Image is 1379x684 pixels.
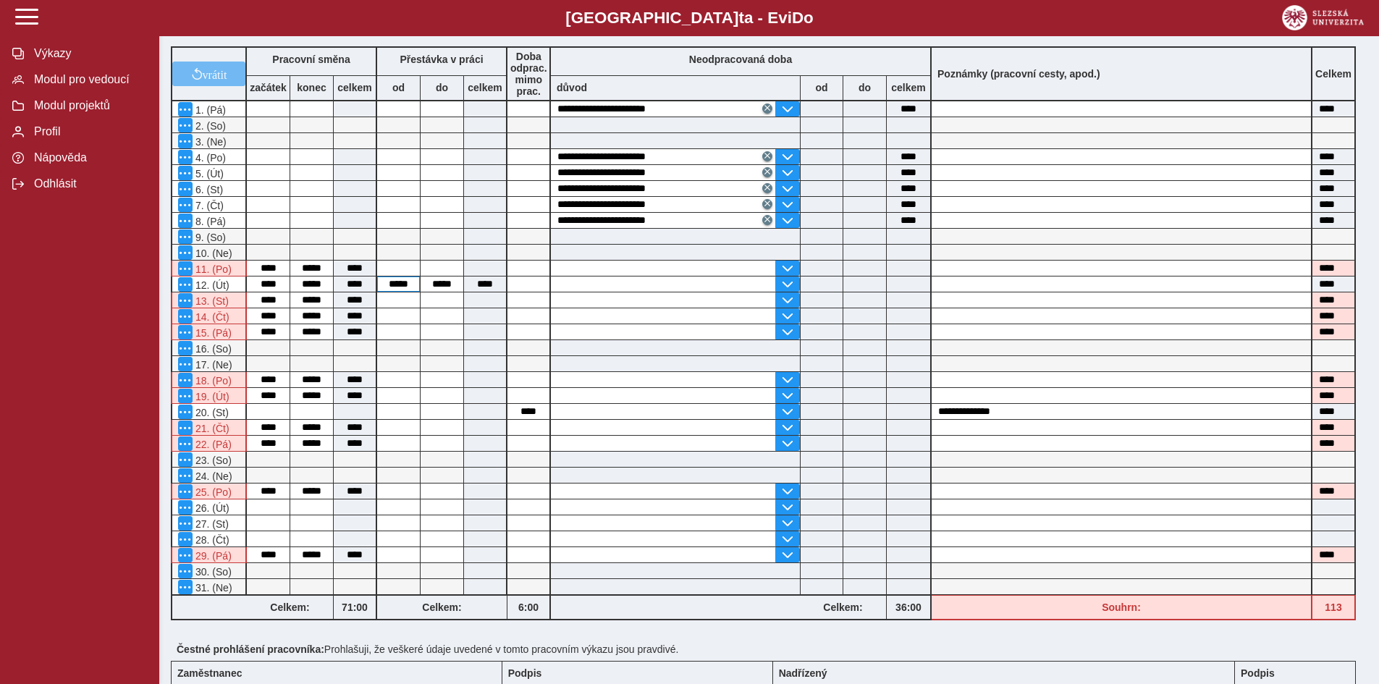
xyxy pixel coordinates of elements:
b: od [377,82,420,93]
button: Menu [178,182,193,196]
b: Neodpracovaná doba [689,54,792,65]
b: Souhrn: [1102,601,1141,613]
span: Výkazy [30,47,147,60]
button: Menu [178,405,193,419]
button: Menu [178,373,193,387]
b: do [421,82,463,93]
b: konec [290,82,333,93]
span: 13. (St) [193,295,229,307]
span: 3. (Ne) [193,136,227,148]
div: Po 6 hodinách nepřetržité práce je nutná přestávka v práci na jídlo a oddech v trvání nejméně 30 ... [171,261,247,276]
b: začátek [247,82,290,93]
b: do [843,82,886,93]
b: důvod [557,82,587,93]
span: 28. (Čt) [193,534,229,546]
button: Menu [178,198,193,212]
b: celkem [887,82,930,93]
b: 36:00 [887,601,930,613]
button: Menu [178,389,193,403]
button: Menu [178,134,193,148]
button: Menu [178,229,193,244]
button: Menu [178,421,193,435]
span: D [792,9,804,27]
button: Menu [178,532,193,546]
button: Menu [178,118,193,132]
div: Fond pracovní doby (126 h) a součet hodin (113 h) se neshodují! [1312,595,1356,620]
div: Po 6 hodinách nepřetržité práce je nutná přestávka v práci na jídlo a oddech v trvání nejméně 30 ... [171,372,247,388]
span: 10. (Ne) [193,248,232,259]
span: 7. (Čt) [193,200,224,211]
span: 4. (Po) [193,152,226,164]
b: Celkem [1315,68,1351,80]
b: Podpis [1241,667,1275,679]
button: Menu [178,516,193,531]
b: Poznámky (pracovní cesty, apod.) [932,68,1106,80]
button: Menu [178,341,193,355]
div: Prohlašuji, že veškeré údaje uvedené v tomto pracovním výkazu jsou pravdivé. [171,638,1367,661]
span: 1. (Pá) [193,104,226,116]
span: 17. (Ne) [193,359,232,371]
span: 21. (Čt) [193,423,229,434]
button: Menu [178,564,193,578]
span: 15. (Pá) [193,327,232,339]
div: Po 6 hodinách nepřetržité práce je nutná přestávka v práci na jídlo a oddech v trvání nejméně 30 ... [171,484,247,499]
span: 30. (So) [193,566,232,578]
b: 71:00 [334,601,376,613]
span: o [804,9,814,27]
button: Menu [178,293,193,308]
button: Menu [178,468,193,483]
button: Menu [178,548,193,562]
b: Přestávka v práci [400,54,483,65]
span: 19. (Út) [193,391,229,402]
span: vrátit [203,68,227,80]
button: Menu [178,580,193,594]
button: Menu [178,261,193,276]
span: 25. (Po) [193,486,232,498]
b: Celkem: [800,601,886,613]
b: Nadřízený [779,667,827,679]
span: 6. (St) [193,184,223,195]
b: Podpis [508,667,542,679]
span: 20. (St) [193,407,229,418]
b: [GEOGRAPHIC_DATA] a - Evi [43,9,1336,28]
span: 9. (So) [193,232,226,243]
b: 113 [1312,601,1354,613]
b: Čestné prohlášení pracovníka: [177,643,324,655]
span: 12. (Út) [193,279,229,291]
button: Menu [178,325,193,339]
button: Menu [178,277,193,292]
div: Po 6 hodinách nepřetržité práce je nutná přestávka v práci na jídlo a oddech v trvání nejméně 30 ... [171,324,247,340]
span: 5. (Út) [193,168,224,180]
button: vrátit [172,62,245,86]
button: Menu [178,452,193,467]
b: od [801,82,843,93]
span: 18. (Po) [193,375,232,387]
span: 31. (Ne) [193,582,232,594]
b: Pracovní směna [272,54,350,65]
span: 16. (So) [193,343,232,355]
span: Odhlásit [30,177,147,190]
span: 14. (Čt) [193,311,229,323]
div: Po 6 hodinách nepřetržité práce je nutná přestávka v práci na jídlo a oddech v trvání nejméně 30 ... [171,436,247,452]
div: Po 6 hodinách nepřetržité práce je nutná přestávka v práci na jídlo a oddech v trvání nejméně 30 ... [171,547,247,563]
span: Profil [30,125,147,138]
span: 26. (Út) [193,502,229,514]
button: Menu [178,309,193,324]
b: celkem [334,82,376,93]
div: Po 6 hodinách nepřetržité práce je nutná přestávka v práci na jídlo a oddech v trvání nejméně 30 ... [171,292,247,308]
span: 8. (Pá) [193,216,226,227]
b: Celkem: [247,601,333,613]
span: t [738,9,743,27]
b: Zaměstnanec [177,667,242,679]
div: Fond pracovní doby (126 h) a součet hodin (113 h) se neshodují! [932,595,1312,620]
b: Doba odprac. mimo prac. [510,51,547,97]
b: celkem [464,82,506,93]
span: 11. (Po) [193,263,232,275]
div: Po 6 hodinách nepřetržité práce je nutná přestávka v práci na jídlo a oddech v trvání nejméně 30 ... [171,420,247,436]
span: Modul projektů [30,99,147,112]
span: Nápověda [30,151,147,164]
button: Menu [178,150,193,164]
div: Po 6 hodinách nepřetržité práce je nutná přestávka v práci na jídlo a oddech v trvání nejméně 30 ... [171,308,247,324]
div: Po 6 hodinách nepřetržité práce je nutná přestávka v práci na jídlo a oddech v trvání nejméně 30 ... [171,388,247,404]
button: Menu [178,166,193,180]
